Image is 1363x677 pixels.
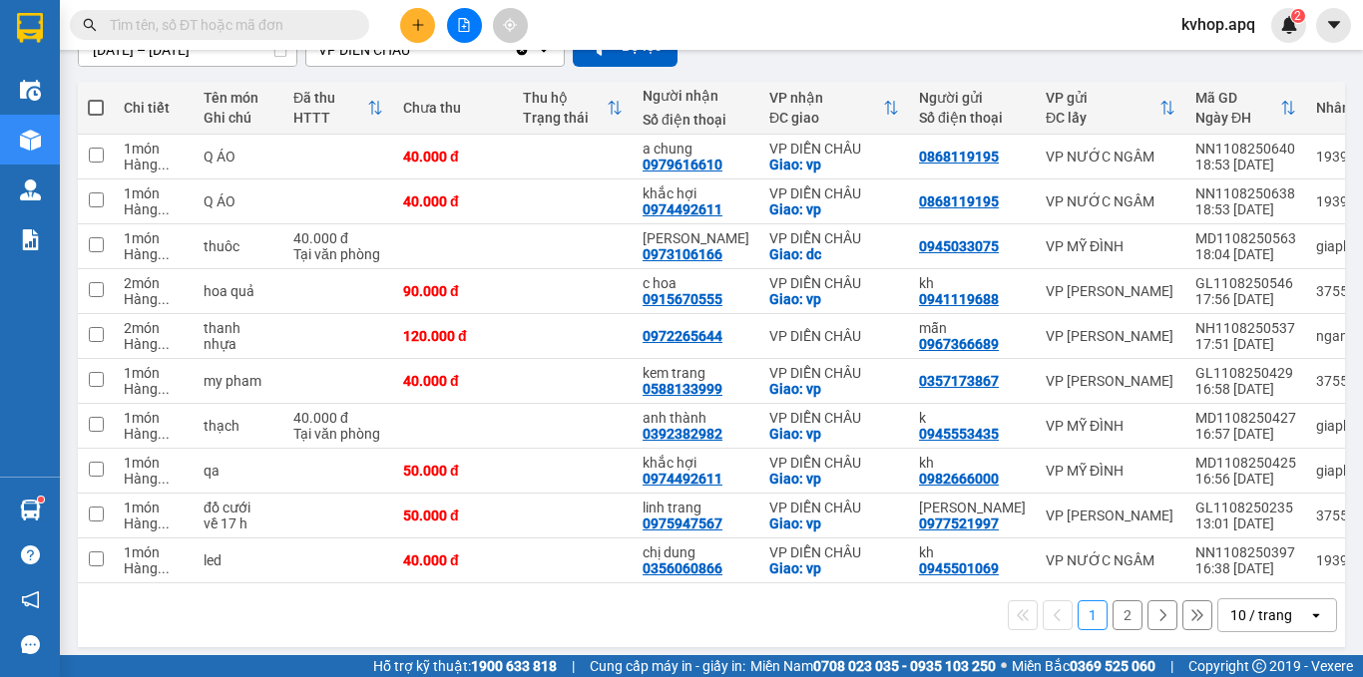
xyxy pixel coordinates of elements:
[919,373,999,389] div: 0357173867
[643,455,749,471] div: khắc hợi
[1195,560,1296,576] div: 16:38 [DATE]
[124,455,184,471] div: 1 món
[124,500,184,515] div: 1 món
[124,201,184,217] div: Hàng thông thường
[1195,201,1296,217] div: 18:53 [DATE]
[769,157,899,172] div: Giao: vp
[124,560,184,576] div: Hàng thông thường
[919,410,1026,426] div: k
[643,141,749,157] div: a chung
[400,8,435,43] button: plus
[1046,418,1175,434] div: VP MỸ ĐÌNH
[1195,90,1280,106] div: Mã GD
[769,201,899,217] div: Giao: vp
[124,157,184,172] div: Hàng thông thường
[759,82,909,135] th: Toggle SortBy
[513,82,633,135] th: Toggle SortBy
[643,500,749,515] div: linh trang
[457,18,471,32] span: file-add
[750,655,996,677] span: Miền Nam
[204,500,273,515] div: đồ cưới
[1012,655,1155,677] span: Miền Bắc
[643,426,722,442] div: 0392382982
[204,463,273,479] div: qa
[769,365,899,381] div: VP DIỄN CHÂU
[20,229,41,250] img: solution-icon
[919,544,1026,560] div: kh
[643,230,749,246] div: chị hoài
[1046,552,1175,568] div: VP NƯỚC NGẦM
[1195,320,1296,336] div: NH1108250537
[1046,238,1175,254] div: VP MỸ ĐÌNH
[919,426,999,442] div: 0945553435
[1046,193,1175,209] div: VP NƯỚC NGẦM
[1195,365,1296,381] div: GL1108250429
[124,365,184,381] div: 1 món
[769,90,883,106] div: VP nhận
[769,291,899,307] div: Giao: vp
[1280,16,1298,34] img: icon-new-feature
[643,201,722,217] div: 0974492611
[124,185,184,201] div: 1 món
[643,246,722,262] div: 0973106166
[919,193,999,209] div: 0868119195
[124,100,184,116] div: Chi tiết
[204,283,273,299] div: hoa quả
[572,655,575,677] span: |
[919,110,1026,126] div: Số điện thoại
[1070,658,1155,674] strong: 0369 525 060
[1291,9,1305,23] sup: 2
[1195,515,1296,531] div: 13:01 [DATE]
[1252,659,1266,673] span: copyright
[769,471,899,487] div: Giao: vp
[124,336,184,352] div: Hàng thông thường
[124,410,184,426] div: 1 món
[919,149,999,165] div: 0868119195
[1046,373,1175,389] div: VP [PERSON_NAME]
[83,18,97,32] span: search
[643,410,749,426] div: anh thành
[293,110,367,126] div: HTTT
[1195,291,1296,307] div: 17:56 [DATE]
[1195,426,1296,442] div: 16:57 [DATE]
[919,336,999,352] div: 0967366689
[1195,275,1296,291] div: GL1108250546
[643,328,722,344] div: 0972265644
[204,238,273,254] div: thuôc
[523,90,607,106] div: Thu hộ
[919,320,1026,336] div: mẫn
[643,185,749,201] div: khắc hợi
[1195,246,1296,262] div: 18:04 [DATE]
[919,455,1026,471] div: kh
[1195,185,1296,201] div: NN1108250638
[769,544,899,560] div: VP DIỄN CHÂU
[204,320,273,352] div: thanh nhựa
[293,90,367,106] div: Đã thu
[1046,149,1175,165] div: VP NƯỚC NGẦM
[124,426,184,442] div: Hàng thông thường
[124,230,184,246] div: 1 món
[1046,283,1175,299] div: VP [PERSON_NAME]
[293,426,383,442] div: Tại văn phòng
[1195,157,1296,172] div: 18:53 [DATE]
[204,193,273,209] div: Q ÁO
[643,157,722,172] div: 0979616610
[38,497,44,503] sup: 1
[411,18,425,32] span: plus
[769,426,899,442] div: Giao: vp
[769,230,899,246] div: VP DIỄN CHÂU
[158,471,170,487] span: ...
[471,658,557,674] strong: 1900 633 818
[124,320,184,336] div: 2 món
[293,246,383,262] div: Tại văn phòng
[1308,607,1324,623] svg: open
[813,658,996,674] strong: 0708 023 035 - 0935 103 250
[643,381,722,397] div: 0588133999
[403,100,503,116] div: Chưa thu
[158,246,170,262] span: ...
[919,515,999,531] div: 0977521997
[1195,500,1296,515] div: GL1108250235
[1046,110,1159,126] div: ĐC lấy
[124,141,184,157] div: 1 món
[1316,8,1351,43] button: caret-down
